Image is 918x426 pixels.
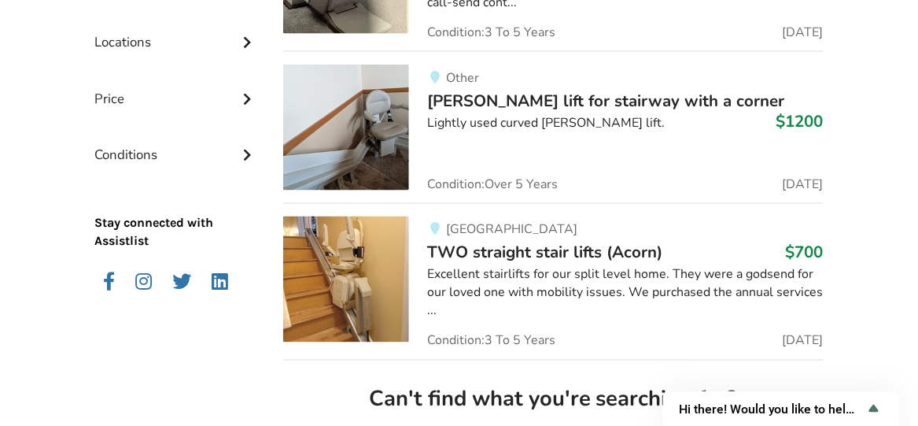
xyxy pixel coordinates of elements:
span: Other [446,69,479,87]
div: Lightly used curved [PERSON_NAME] lift. [428,114,824,132]
img: mobility-two straight stair lifts (acorn) [283,217,409,343]
div: Excellent stairlifts for our split level home. They were a godsend for our loved one with mobilit... [428,266,824,320]
h3: $1200 [776,111,824,132]
span: Hi there! Would you like to help us improve AssistList? [679,402,865,417]
span: [DATE] [783,335,824,347]
button: Show survey - Hi there! Would you like to help us improve AssistList? [679,399,883,418]
img: mobility-bruno lift for stairway with a corner [283,65,409,191]
span: TWO straight stair lifts (Acorn) [428,242,663,264]
span: [DATE] [783,178,824,191]
span: [DATE] [783,26,824,39]
span: Condition: 3 To 5 Years [428,26,556,39]
a: mobility-bruno lift for stairway with a cornerOther[PERSON_NAME] lift for stairway with a corner$... [283,51,824,203]
span: [PERSON_NAME] lift for stairway with a corner [428,90,785,112]
span: [GEOGRAPHIC_DATA] [446,221,577,239]
div: Price [94,59,258,115]
span: Condition: Over 5 Years [428,178,559,191]
span: Condition: 3 To 5 Years [428,335,556,347]
div: Conditions [94,115,258,171]
h3: $700 [786,243,824,263]
p: Stay connected with Assistlist [94,171,258,251]
a: mobility-two straight stair lifts (acorn)[GEOGRAPHIC_DATA]TWO straight stair lifts (Acorn)$700Exc... [283,203,824,360]
div: Locations [94,2,258,58]
h2: Can't find what you're searching for? [296,386,811,413]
